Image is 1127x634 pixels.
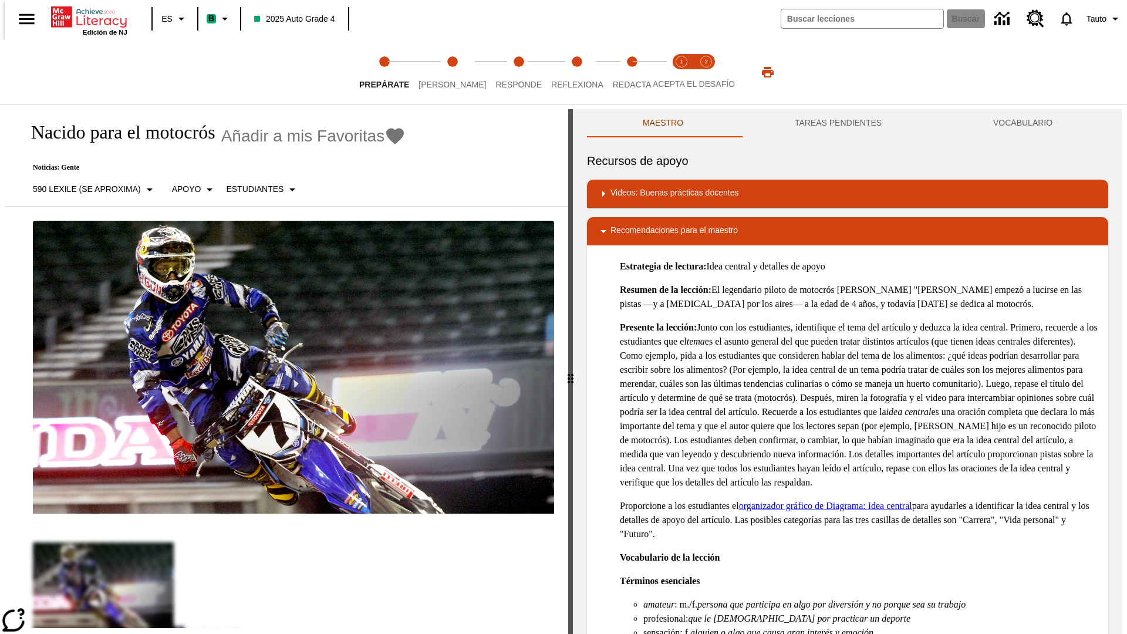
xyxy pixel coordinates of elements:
button: Responde step 3 of 5 [486,40,551,104]
span: Tauto [1086,13,1106,25]
div: activity [573,109,1122,634]
button: Seleccionar estudiante [221,179,304,200]
button: Imprimir [749,62,787,83]
span: Responde [495,80,542,89]
span: ACEPTA EL DESAFÍO [653,79,735,89]
p: El legendario piloto de motocrós [PERSON_NAME] "[PERSON_NAME] empezó a lucirse en las pistas —y a... [620,283,1099,311]
button: Acepta el desafío lee step 1 of 2 [664,40,699,104]
em: persona que participa en algo por diversión y no porque sea su trabajo [697,599,966,609]
div: Recomendaciones para el maestro [587,217,1108,245]
a: Centro de información [987,3,1020,35]
span: Prepárate [359,80,409,89]
p: Apoyo [172,183,201,195]
span: 2025 Auto Grade 4 [254,13,335,25]
button: Seleccione Lexile, 590 Lexile (Se aproxima) [28,179,161,200]
button: VOCABULARIO [937,109,1108,137]
div: Pulsa la tecla de intro o la barra espaciadora y luego presiona las flechas de derecha e izquierd... [568,109,573,634]
button: Maestro [587,109,739,137]
li: profesional: [643,612,1099,626]
button: Perfil/Configuración [1082,8,1127,29]
a: Notificaciones [1051,4,1082,34]
button: Boost El color de la clase es verde menta. Cambiar el color de la clase. [202,8,237,29]
button: Tipo de apoyo, Apoyo [167,179,222,200]
div: reading [5,109,568,628]
p: Junto con los estudiantes, identifique el tema del artículo y deduzca la idea central. Primero, r... [620,321,1099,490]
span: Redacta [613,80,652,89]
strong: Términos esenciales [620,576,700,586]
div: Videos: Buenas prácticas docentes [587,180,1108,208]
strong: Resumen de la lección: [620,285,711,295]
em: tema [687,336,705,346]
button: Redacta step 5 of 5 [603,40,661,104]
em: que le [DEMOGRAPHIC_DATA] por practicar un deporte [688,613,910,623]
h6: Recursos de apoyo [587,151,1108,170]
span: Reflexiona [551,80,603,89]
p: Videos: Buenas prácticas docentes [610,187,738,201]
h1: Nacido para el motocrós [19,122,215,143]
em: idea central [886,407,932,417]
span: ES [161,13,173,25]
button: Abrir el menú lateral [9,2,44,36]
div: Instructional Panel Tabs [587,109,1108,137]
button: Prepárate step 1 of 5 [350,40,419,104]
p: 590 Lexile (Se aproxima) [33,183,141,195]
p: Estudiantes [226,183,284,195]
button: Añadir a mis Favoritas - Nacido para el motocrós [221,126,406,146]
span: B [208,11,214,26]
img: El corredor de motocrós James Stewart vuela por los aires en su motocicleta de montaña [33,221,554,514]
a: Centro de recursos, Se abrirá en una pestaña nueva. [1020,3,1051,35]
button: Lee step 2 of 5 [409,40,495,104]
p: Idea central y detalles de apoyo [620,259,1099,274]
button: Reflexiona step 4 of 5 [542,40,613,104]
strong: Presente la lección: [620,322,697,332]
strong: Vocabulario de la lección [620,552,720,562]
span: Edición de NJ [83,29,127,36]
span: [PERSON_NAME] [419,80,486,89]
div: Portada [51,4,127,36]
li: : m./f. [643,598,1099,612]
button: TAREAS PENDIENTES [739,109,937,137]
a: organizador gráfico de Diagrama: Idea central [739,501,912,511]
p: Recomendaciones para el maestro [610,224,738,238]
button: Acepta el desafío contesta step 2 of 2 [689,40,723,104]
em: amateur [643,599,674,609]
button: Lenguaje: ES, Selecciona un idioma [156,8,194,29]
text: 2 [704,59,707,65]
text: 1 [680,59,683,65]
strong: Estrategia de lectura: [620,261,707,271]
span: Añadir a mis Favoritas [221,127,385,146]
input: Buscar campo [781,9,943,28]
p: Proporcione a los estudiantes el para ayudarles a identificar la idea central y los detalles de a... [620,499,1099,541]
p: Noticias: Gente [19,163,406,172]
